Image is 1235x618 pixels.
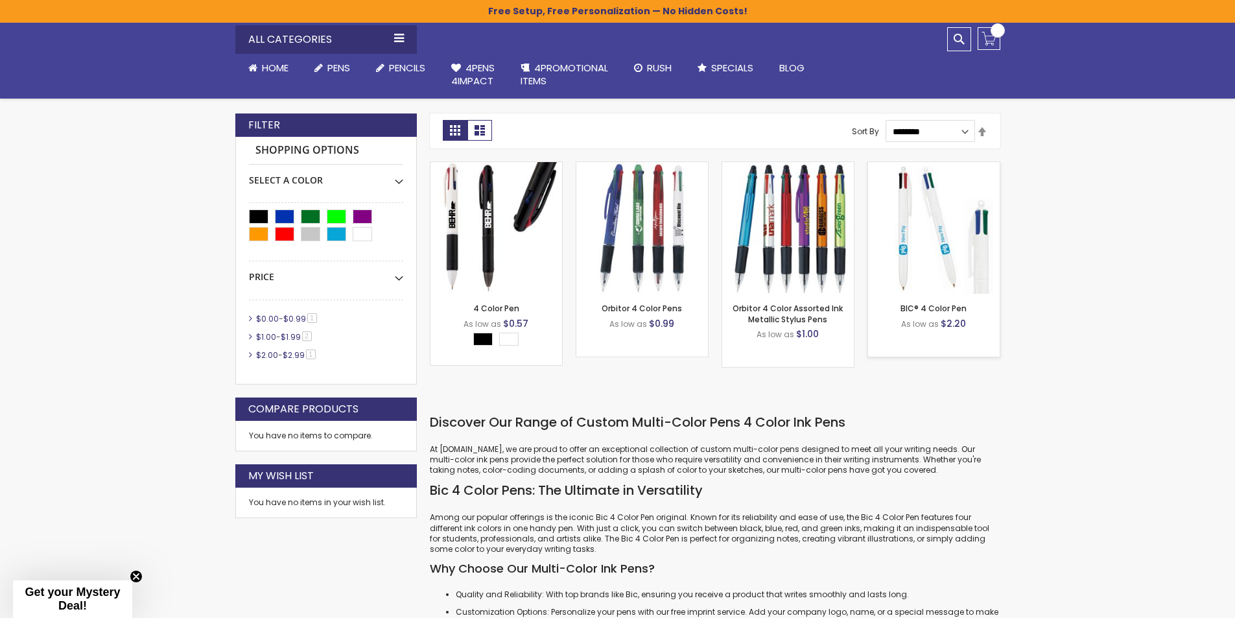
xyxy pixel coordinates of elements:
[779,61,805,75] span: Blog
[464,318,501,329] span: As low as
[430,512,1000,554] p: Among our popular offerings is the iconic Bic 4 Color Pen original. Known for its reliability and...
[499,333,519,346] div: White
[766,54,817,82] a: Blog
[306,350,316,359] span: 1
[430,414,1000,431] h2: Discover Our Range of Custom Multi-Color Pens 4 Color Ink Pens
[473,303,519,314] a: 4 Color Pen
[235,25,417,54] div: All Categories
[757,329,794,340] span: As low as
[283,313,306,324] span: $0.99
[443,120,467,141] strong: Grid
[503,317,528,330] span: $0.57
[609,318,647,329] span: As low as
[301,54,363,82] a: Pens
[430,482,1000,499] h2: Bic 4 Color Pens: The Ultimate in Versatility
[248,118,280,132] strong: Filter
[249,165,403,187] div: Select A Color
[868,161,1000,172] a: BIC® 4 Color Pen
[283,350,305,361] span: $2.99
[307,313,317,323] span: 1
[253,350,320,361] a: $2.00-$2.991
[235,54,301,82] a: Home
[1128,583,1235,618] iframe: Google Customer Reviews
[430,161,562,172] a: 4 Color Pen
[430,162,562,294] img: 4 Color Pen
[711,61,753,75] span: Specials
[253,313,322,324] a: $0.00-$0.991
[941,317,966,330] span: $2.20
[901,318,939,329] span: As low as
[248,402,359,416] strong: Compare Products
[647,61,672,75] span: Rush
[248,469,314,483] strong: My Wish List
[430,561,1000,576] h3: Why Choose Our Multi-Color Ink Pens?
[852,126,879,137] label: Sort By
[438,54,508,96] a: 4Pens4impact
[796,327,819,340] span: $1.00
[900,303,967,314] a: BIC® 4 Color Pen
[576,161,708,172] a: Orbitor 4 Color Pens
[253,331,316,342] a: $1.00-$1.992
[363,54,438,82] a: Pencils
[389,61,425,75] span: Pencils
[262,61,288,75] span: Home
[685,54,766,82] a: Specials
[130,570,143,583] button: Close teaser
[733,303,843,324] a: Orbitor 4 Color Assorted Ink Metallic Stylus Pens
[508,54,621,96] a: 4PROMOTIONALITEMS
[649,317,674,330] span: $0.99
[327,61,350,75] span: Pens
[722,161,854,172] a: Orbitor 4 Color Assorted Ink Metallic Stylus Pens
[430,444,1000,476] p: At [DOMAIN_NAME], we are proud to offer an exceptional collection of custom multi-color pens desi...
[456,589,1000,600] li: Quality and Reliability: With top brands like Bic, ensuring you receive a product that writes smo...
[576,162,708,294] img: Orbitor 4 Color Pens
[256,331,276,342] span: $1.00
[249,137,403,165] strong: Shopping Options
[256,350,278,361] span: $2.00
[473,333,493,346] div: Black
[249,497,403,508] div: You have no items in your wish list.
[451,61,495,88] span: 4Pens 4impact
[25,586,120,612] span: Get your Mystery Deal!
[249,261,403,283] div: Price
[868,162,1000,294] img: BIC® 4 Color Pen
[602,303,682,314] a: Orbitor 4 Color Pens
[621,54,685,82] a: Rush
[256,313,279,324] span: $0.00
[281,331,301,342] span: $1.99
[722,162,854,294] img: Orbitor 4 Color Assorted Ink Metallic Stylus Pens
[521,61,608,88] span: 4PROMOTIONAL ITEMS
[235,421,417,451] div: You have no items to compare.
[302,331,312,341] span: 2
[13,580,132,618] div: Get your Mystery Deal!Close teaser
